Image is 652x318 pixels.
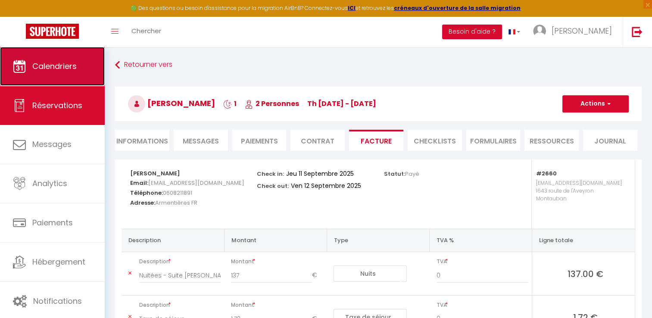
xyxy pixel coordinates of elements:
[32,100,82,111] span: Réservations
[307,99,376,109] span: Th [DATE] - [DATE]
[32,178,67,189] span: Analytics
[183,136,219,146] span: Messages
[405,170,419,178] span: Payé
[552,25,612,36] span: [PERSON_NAME]
[32,139,72,150] span: Messages
[130,199,155,207] strong: Adresse:
[223,99,237,109] span: 1
[7,3,33,29] button: Ouvrir le widget de chat LiveChat
[394,4,521,12] a: créneaux d'ouverture de la salle migration
[32,256,85,267] span: Hébergement
[539,268,631,280] span: 137.00 €
[115,130,169,151] li: Informations
[125,17,168,47] a: Chercher
[122,229,224,252] th: Description
[408,130,462,151] li: CHECKLISTS
[155,196,197,209] span: Armentières FR
[615,279,646,312] iframe: Chat
[231,256,323,268] span: Montant
[245,99,299,109] span: 2 Personnes
[327,229,429,252] th: Type
[312,268,323,283] span: €
[148,177,244,189] span: [EMAIL_ADDRESS][DOMAIN_NAME]
[128,98,215,109] span: [PERSON_NAME]
[257,180,289,190] p: Check out:
[131,26,161,35] span: Chercher
[231,299,323,311] span: Montant
[437,299,529,311] span: TVA
[224,229,327,252] th: Montant
[430,229,532,252] th: TVA %
[384,168,419,178] p: Statut:
[290,130,345,151] li: Contrat
[139,299,221,311] span: Description
[442,25,502,39] button: Besoin d'aide ?
[32,217,73,228] span: Paiements
[536,177,626,220] p: [EMAIL_ADDRESS][DOMAIN_NAME] 1643 route de l'Aveyron Montauban
[536,169,557,178] strong: #2660
[139,256,221,268] span: Description
[115,57,642,73] a: Retourner vers
[533,25,546,37] img: ...
[437,256,529,268] span: TVA
[130,179,148,187] strong: Email:
[232,130,287,151] li: Paiements
[32,61,77,72] span: Calendriers
[349,130,403,151] li: Facture
[130,169,180,178] strong: [PERSON_NAME]
[33,296,82,306] span: Notifications
[348,4,356,12] a: ICI
[532,229,635,252] th: Ligne totale
[583,130,637,151] li: Journal
[26,24,79,39] img: Super Booking
[257,168,284,178] p: Check in:
[527,17,623,47] a: ... [PERSON_NAME]
[562,95,629,112] button: Actions
[466,130,521,151] li: FORMULAIRES
[163,187,192,199] span: 0608211891
[130,189,163,197] strong: Téléphone:
[524,130,579,151] li: Ressources
[632,26,643,37] img: logout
